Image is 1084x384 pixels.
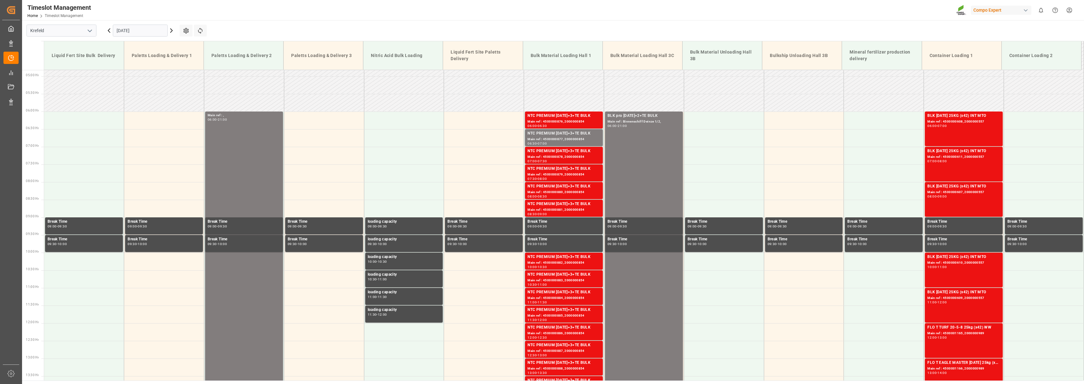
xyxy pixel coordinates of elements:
[26,215,39,218] span: 09:00 Hr
[368,295,377,298] div: 11:00
[927,301,937,304] div: 11:00
[26,250,39,253] span: 10:00 Hr
[768,243,777,245] div: 09:30
[538,195,547,198] div: 08:30
[608,50,677,61] div: Bulk Material Loading Hall 3C
[377,260,378,263] div: -
[528,354,537,357] div: 12:30
[528,213,537,215] div: 08:30
[847,236,920,243] div: Break Time
[537,371,538,374] div: -
[1017,225,1018,228] div: -
[528,243,537,245] div: 09:30
[128,219,200,225] div: Break Time
[538,142,547,145] div: 07:00
[927,324,1000,331] div: FLO T TURF 20-5-8 25kg (x42) WW
[927,124,937,127] div: 06:00
[767,50,837,61] div: Bulkship Unloading Hall 3B
[937,124,937,127] div: -
[688,225,697,228] div: 09:00
[927,195,937,198] div: 08:00
[48,225,57,228] div: 09:00
[617,225,618,228] div: -
[377,278,378,281] div: -
[458,243,467,245] div: 10:00
[538,283,547,286] div: 11:00
[26,267,39,271] span: 10:30 Hr
[537,213,538,215] div: -
[847,46,916,65] div: Mineral fertilizer production delivery
[538,371,547,374] div: 13:30
[927,190,1000,195] div: Main ref : 4500000607, 2000000557
[698,225,707,228] div: 09:30
[27,14,38,18] a: Home
[368,225,377,228] div: 09:00
[528,201,600,207] div: NTC PREMIUM [DATE]+3+TE BULK
[617,243,618,245] div: -
[49,50,119,61] div: Liquid Fert Site Bulk Delivery
[528,266,537,268] div: 10:00
[927,148,1000,154] div: BLK [DATE] 25KG (x42) INT MTO
[927,260,1000,266] div: Main ref : 4500000610, 2000000557
[297,243,298,245] div: -
[776,243,777,245] div: -
[217,118,218,121] div: -
[847,225,856,228] div: 09:00
[528,113,600,119] div: NTC PREMIUM [DATE]+3+TE BULK
[528,324,600,331] div: NTC PREMIUM [DATE]+3+TE BULK
[1018,225,1027,228] div: 09:30
[937,225,947,228] div: 09:30
[528,295,600,301] div: Main ref : 4500000884, 2000000854
[538,213,547,215] div: 09:00
[448,46,517,65] div: Liquid Fert Site Paletts Delivery
[208,236,280,243] div: Break Time
[927,219,1000,225] div: Break Time
[288,243,297,245] div: 09:30
[537,177,538,180] div: -
[129,50,199,61] div: Paletts Loading & Delivery 1
[538,318,547,321] div: 12:00
[537,225,538,228] div: -
[688,243,697,245] div: 09:30
[927,243,937,245] div: 09:30
[937,301,937,304] div: -
[937,195,937,198] div: -
[528,278,600,283] div: Main ref : 4500000883, 2000000854
[927,154,1000,160] div: Main ref : 4500000611, 2000000557
[528,307,600,313] div: NTC PREMIUM [DATE]+3+TE BULK
[608,113,680,119] div: BLK pro [DATE]+2+TE BULK
[57,225,58,228] div: -
[927,336,937,339] div: 12:00
[538,225,547,228] div: 09:30
[377,225,378,228] div: -
[48,219,120,225] div: Break Time
[128,236,200,243] div: Break Time
[528,190,600,195] div: Main ref : 4500000880, 2000000854
[528,342,600,348] div: NTC PREMIUM [DATE]+3+TE BULK
[208,243,217,245] div: 09:30
[927,295,1000,301] div: Main ref : 4500000609, 2000000557
[927,360,1000,366] div: FLO T EAGLE MASTER [DATE] 25kg (x42) WW
[537,160,538,163] div: -
[368,307,441,313] div: loading capacity
[927,236,1000,243] div: Break Time
[528,142,537,145] div: 06:30
[528,154,600,160] div: Main ref : 4500000878, 2000000854
[26,162,39,165] span: 07:30 Hr
[26,91,39,95] span: 05:30 Hr
[447,243,457,245] div: 09:30
[528,254,600,260] div: NTC PREMIUM [DATE]+3+TE BULK
[528,183,600,190] div: NTC PREMIUM [DATE]+3+TE BULK
[937,160,937,163] div: -
[971,4,1034,16] button: Compo Expert
[528,260,600,266] div: Main ref : 4500000882, 2000000854
[289,50,358,61] div: Paletts Loading & Delivery 3
[378,278,387,281] div: 11:00
[537,124,538,127] div: -
[538,160,547,163] div: 07:30
[377,295,378,298] div: -
[528,219,600,225] div: Break Time
[128,225,137,228] div: 09:00
[528,124,537,127] div: 06:00
[971,6,1031,15] div: Compo Expert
